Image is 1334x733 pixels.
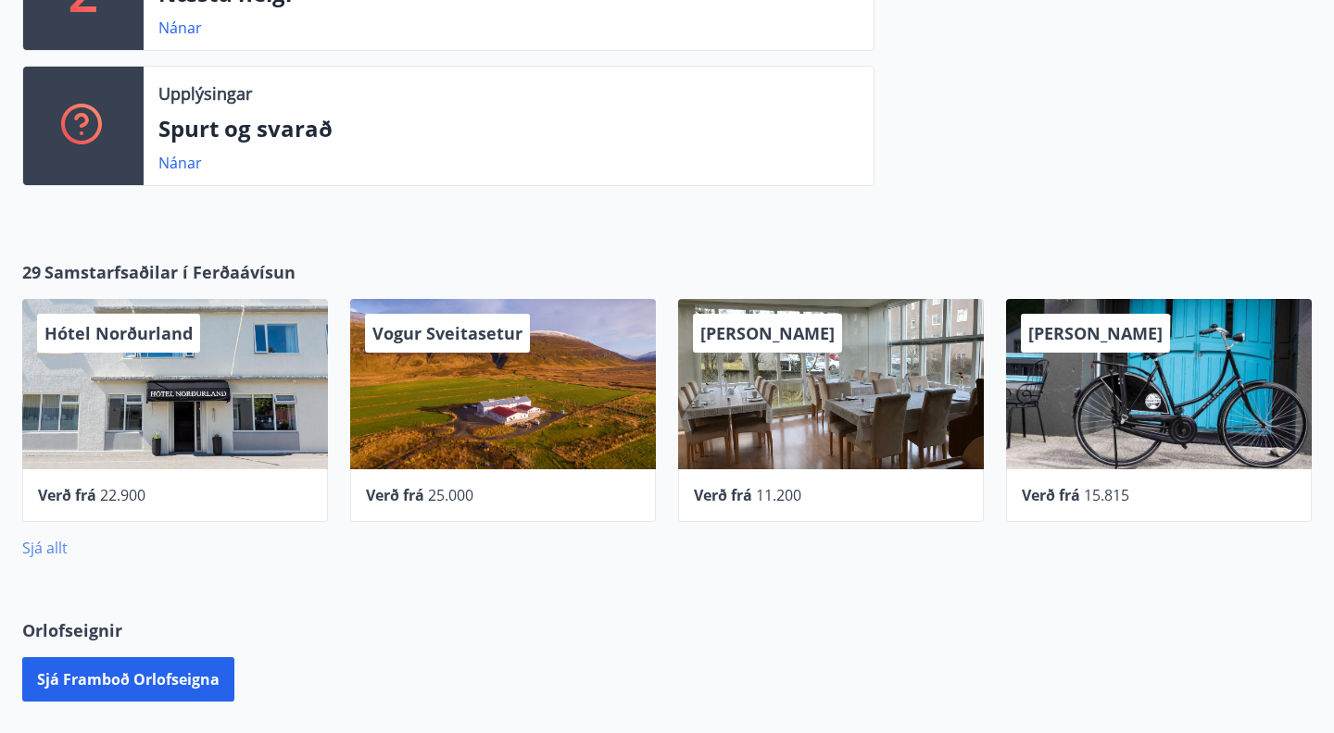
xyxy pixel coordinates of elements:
[694,485,752,505] span: Verð frá
[22,538,68,558] a: Sjá allt
[22,618,122,642] span: Orlofseignir
[22,260,41,284] span: 29
[428,485,473,505] span: 25.000
[756,485,801,505] span: 11.200
[100,485,145,505] span: 22.900
[366,485,424,505] span: Verð frá
[158,113,859,144] p: Spurt og svarað
[44,322,193,344] span: Hótel Norðurland
[1084,485,1129,505] span: 15.815
[44,260,296,284] span: Samstarfsaðilar í Ferðaávísun
[22,657,234,702] button: Sjá framboð orlofseigna
[1022,485,1080,505] span: Verð frá
[38,485,96,505] span: Verð frá
[158,153,202,173] a: Nánar
[700,322,835,344] span: [PERSON_NAME]
[158,81,252,106] p: Upplýsingar
[1028,322,1163,344] span: [PERSON_NAME]
[372,322,522,344] span: Vogur Sveitasetur
[158,18,202,38] a: Nánar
